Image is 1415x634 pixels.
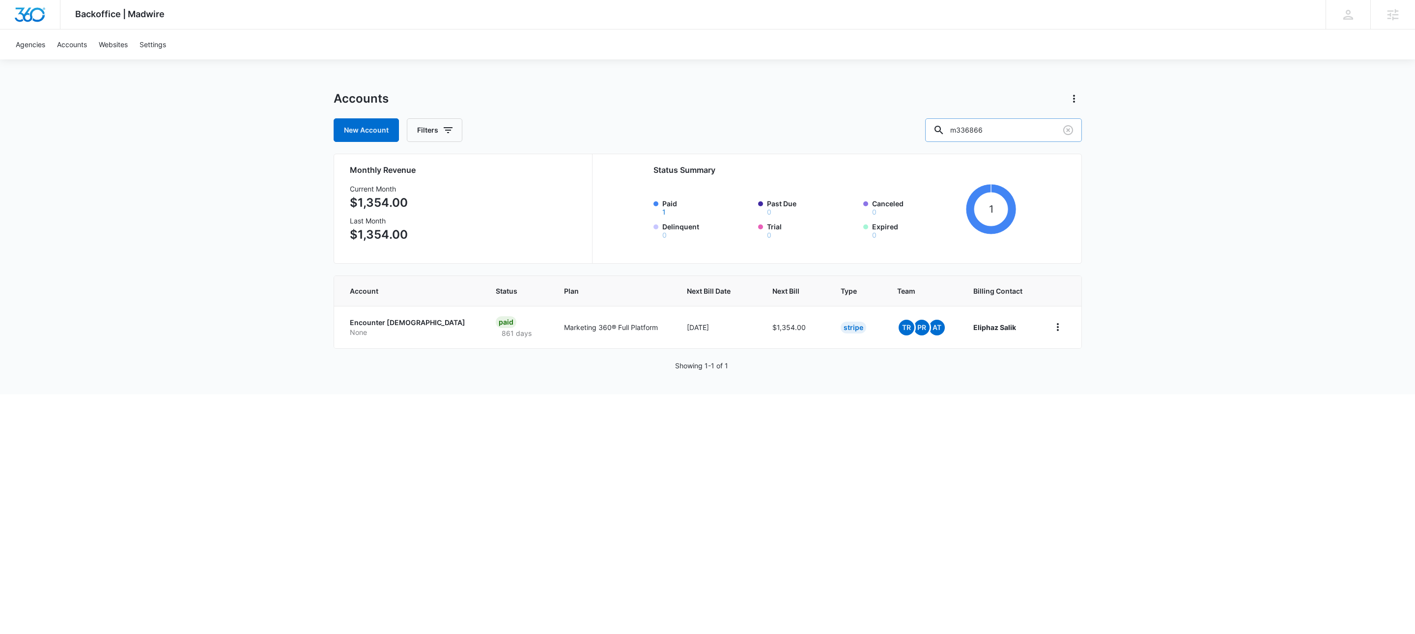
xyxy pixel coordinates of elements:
[51,29,93,59] a: Accounts
[841,286,859,296] span: Type
[350,216,408,226] h3: Last Month
[75,9,165,19] span: Backoffice | Madwire
[761,306,828,348] td: $1,354.00
[334,118,399,142] a: New Account
[93,29,134,59] a: Websites
[767,198,857,216] label: Past Due
[662,198,753,216] label: Paid
[407,118,462,142] button: Filters
[350,318,472,337] a: Encounter [DEMOGRAPHIC_DATA]None
[350,286,458,296] span: Account
[973,323,1016,331] strong: Eliphaz Salik
[350,226,408,244] p: $1,354.00
[675,306,761,348] td: [DATE]
[496,328,538,338] p: 861 days
[973,286,1026,296] span: Billing Contact
[872,198,962,216] label: Canceled
[1060,122,1076,138] button: Clear
[134,29,172,59] a: Settings
[350,328,472,337] p: None
[1066,91,1082,107] button: Actions
[899,320,914,335] span: TR
[10,29,51,59] a: Agencies
[929,320,945,335] span: AT
[662,209,666,216] button: Paid
[496,286,526,296] span: Status
[350,184,408,194] h3: Current Month
[872,221,962,239] label: Expired
[653,164,1017,176] h2: Status Summary
[687,286,735,296] span: Next Bill Date
[675,360,728,371] p: Showing 1-1 of 1
[772,286,802,296] span: Next Bill
[350,318,472,328] p: Encounter [DEMOGRAPHIC_DATA]
[496,316,516,328] div: Paid
[914,320,930,335] span: PR
[1050,319,1066,335] button: home
[841,322,866,333] div: Stripe
[662,221,753,239] label: Delinquent
[767,221,857,239] label: Trial
[564,322,664,332] p: Marketing 360® Full Platform
[350,164,580,176] h2: Monthly Revenue
[564,286,664,296] span: Plan
[897,286,935,296] span: Team
[350,194,408,212] p: $1,354.00
[989,203,993,215] tspan: 1
[925,118,1082,142] input: Search
[334,91,389,106] h1: Accounts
